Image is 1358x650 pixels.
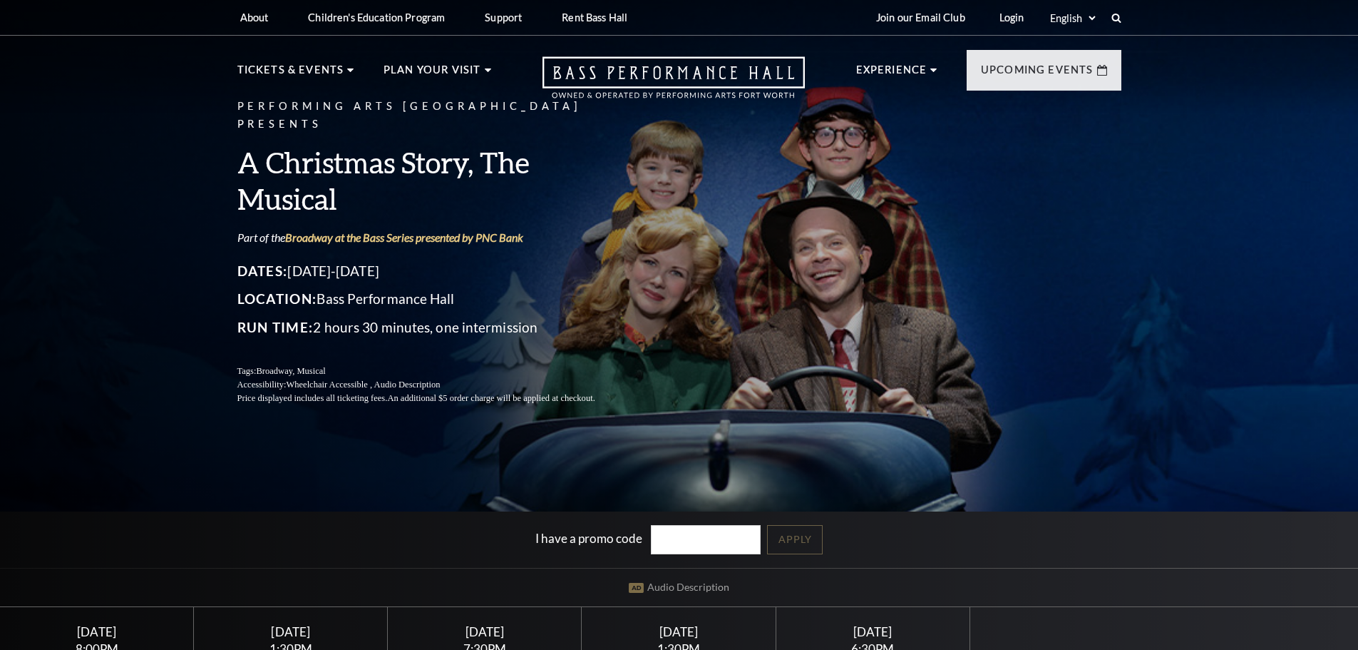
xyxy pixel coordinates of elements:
[485,11,522,24] p: Support
[405,624,565,639] div: [DATE]
[237,61,344,87] p: Tickets & Events
[793,624,952,639] div: [DATE]
[599,624,758,639] div: [DATE]
[1047,11,1098,25] select: Select:
[535,531,642,546] label: I have a promo code
[237,365,629,378] p: Tags:
[237,378,629,392] p: Accessibility:
[237,319,314,335] span: Run Time:
[17,624,177,639] div: [DATE]
[237,263,288,279] span: Dates:
[285,230,523,244] a: Broadway at the Bass Series presented by PNC Bank
[237,392,629,405] p: Price displayed includes all ticketing fees.
[981,61,1094,87] p: Upcoming Events
[237,288,629,310] p: Bass Performance Hall
[856,61,927,87] p: Experience
[237,230,629,245] p: Part of the
[237,144,629,217] h3: A Christmas Story, The Musical
[286,380,440,390] span: Wheelchair Accessible , Audio Description
[211,624,371,639] div: [DATE]
[237,260,629,283] p: [DATE]-[DATE]
[308,11,445,24] p: Children's Education Program
[384,61,481,87] p: Plan Your Visit
[237,290,317,307] span: Location:
[237,98,629,133] p: Performing Arts [GEOGRAPHIC_DATA] Presents
[387,393,595,403] span: An additional $5 order charge will be applied at checkout.
[562,11,627,24] p: Rent Bass Hall
[256,366,325,376] span: Broadway, Musical
[240,11,269,24] p: About
[237,316,629,339] p: 2 hours 30 minutes, one intermission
